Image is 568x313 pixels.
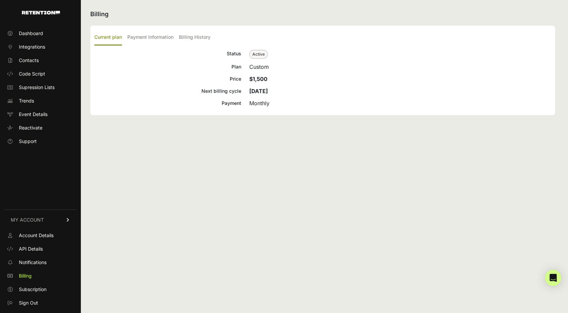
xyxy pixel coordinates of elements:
[4,230,77,241] a: Account Details
[249,76,267,82] strong: $1,500
[22,11,60,15] img: Retention.com
[19,300,38,306] span: Sign Out
[4,82,77,93] a: Supression Lists
[4,271,77,281] a: Billing
[19,44,45,50] span: Integrations
[90,9,555,19] h2: Billing
[4,122,77,133] a: Reactivate
[19,111,48,118] span: Event Details
[11,217,44,223] span: MY ACCOUNT
[4,109,77,120] a: Event Details
[94,75,241,83] div: Price
[19,273,32,279] span: Billing
[19,97,34,104] span: Trends
[19,286,46,293] span: Subscription
[19,246,43,252] span: API Details
[4,257,77,268] a: Notifications
[94,63,241,71] div: Plan
[249,50,268,59] span: Active
[4,55,77,66] a: Contacts
[19,124,42,131] span: Reactivate
[19,30,43,37] span: Dashboard
[545,270,561,286] div: Open Intercom Messenger
[19,138,37,145] span: Support
[249,88,268,94] strong: [DATE]
[4,209,77,230] a: MY ACCOUNT
[127,30,173,46] label: Payment Information
[19,232,54,239] span: Account Details
[19,84,55,91] span: Supression Lists
[4,297,77,308] a: Sign Out
[4,68,77,79] a: Code Script
[94,87,241,95] div: Next billing cycle
[94,30,122,46] label: Current plan
[4,136,77,147] a: Support
[94,99,241,107] div: Payment
[19,259,46,266] span: Notifications
[19,70,45,77] span: Code Script
[4,284,77,295] a: Subscription
[4,244,77,254] a: API Details
[4,28,77,39] a: Dashboard
[19,57,39,64] span: Contacts
[179,30,211,46] label: Billing History
[249,99,551,107] div: Monthly
[249,63,551,71] div: Custom
[4,41,77,52] a: Integrations
[4,95,77,106] a: Trends
[94,50,241,59] div: Status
